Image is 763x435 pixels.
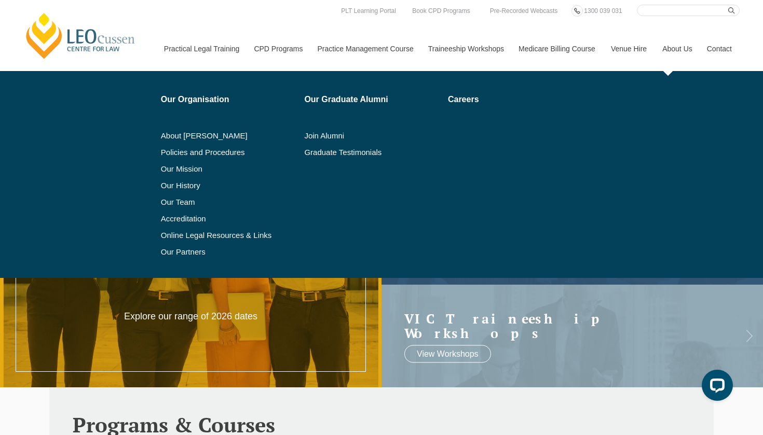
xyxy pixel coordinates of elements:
[161,198,297,206] a: Our Team
[338,5,399,17] a: PLT Learning Portal
[161,215,297,223] a: Accreditation
[161,165,271,173] a: Our Mission
[420,26,511,71] a: Traineeship Workshops
[304,95,441,104] a: Our Graduate Alumni
[404,345,491,363] a: View Workshops
[161,148,297,157] a: Policies and Procedures
[161,181,297,190] a: Our History
[448,95,566,104] a: Careers
[246,26,309,71] a: CPD Programs
[584,7,622,15] span: 1300 039 031
[310,26,420,71] a: Practice Management Course
[693,366,737,409] iframe: LiveChat chat widget
[404,312,719,340] a: VIC Traineeship Workshops
[304,148,441,157] a: Graduate Testimonials
[161,132,297,140] a: About [PERSON_NAME]
[161,95,297,104] a: Our Organisation
[156,26,247,71] a: Practical Legal Training
[161,231,297,240] a: Online Legal Resources & Links
[699,26,740,71] a: Contact
[304,132,441,140] a: Join Alumni
[511,26,603,71] a: Medicare Billing Course
[115,311,267,322] p: Explore our range of 2026 dates
[410,5,472,17] a: Book CPD Programs
[655,26,699,71] a: About Us
[487,5,561,17] a: Pre-Recorded Webcasts
[161,248,297,256] a: Our Partners
[23,11,138,60] a: [PERSON_NAME] Centre for Law
[603,26,655,71] a: Venue Hire
[581,5,624,17] a: 1300 039 031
